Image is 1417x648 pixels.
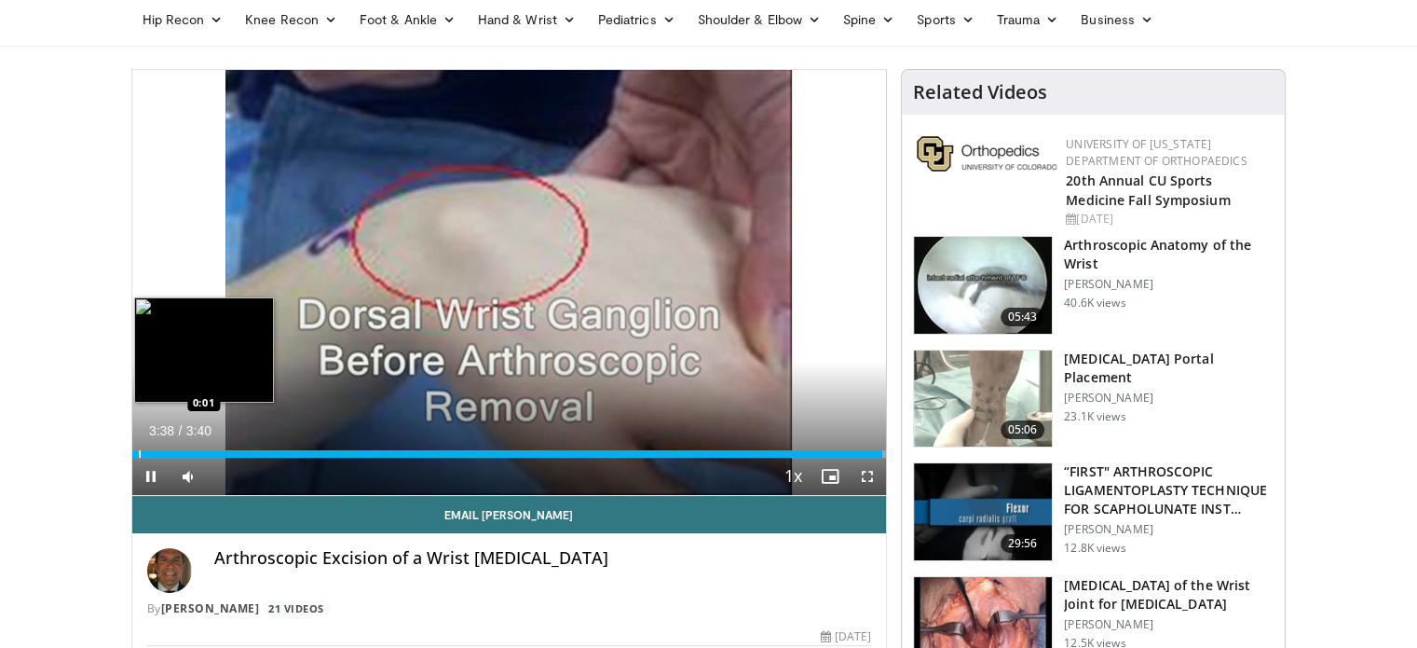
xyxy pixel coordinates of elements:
[913,462,1274,561] a: 29:56 “FIRST" ARTHROSCOPIC LIGAMENTOPLASTY TECHNIQUE FOR SCAPHOLUNATE INST… [PERSON_NAME] 12.8K v...
[1064,236,1274,273] h3: Arthroscopic Anatomy of the Wrist
[131,1,235,38] a: Hip Recon
[1064,409,1125,424] p: 23.1K views
[149,423,174,438] span: 3:38
[179,423,183,438] span: /
[1064,617,1274,632] p: [PERSON_NAME]
[1064,296,1125,310] p: 40.6K views
[1001,534,1045,553] span: 29:56
[1066,172,1230,209] a: 20th Annual CU Sports Medicine Fall Symposium
[170,458,207,495] button: Mute
[811,458,849,495] button: Enable picture-in-picture mode
[849,458,886,495] button: Fullscreen
[687,1,832,38] a: Shoulder & Elbow
[913,350,1274,448] a: 05:06 [MEDICAL_DATA] Portal Placement [PERSON_NAME] 23.1K views
[1064,350,1274,387] h3: [MEDICAL_DATA] Portal Placement
[914,237,1052,334] img: a6f1be81-36ec-4e38-ae6b-7e5798b3883c.150x105_q85_crop-smart_upscale.jpg
[774,458,811,495] button: Playback Rate
[986,1,1070,38] a: Trauma
[1064,462,1274,518] h3: “FIRST" ARTHROSCOPIC LIGAMENTOPLASTY TECHNIQUE FOR SCAPHOLUNATE INST…
[214,548,872,569] h4: Arthroscopic Excision of a Wrist [MEDICAL_DATA]
[132,496,887,533] a: Email [PERSON_NAME]
[234,1,348,38] a: Knee Recon
[1070,1,1165,38] a: Business
[821,628,871,645] div: [DATE]
[161,600,260,616] a: [PERSON_NAME]
[917,136,1056,172] img: 355603a8-37da-49b6-856f-e00d7e9307d3.png.150x105_q85_autocrop_double_scale_upscale_version-0.2.png
[1064,541,1125,556] p: 12.8K views
[1064,391,1274,406] p: [PERSON_NAME]
[913,81,1047,103] h4: Related Videos
[1064,576,1274,614] h3: [MEDICAL_DATA] of the Wrist Joint for [MEDICAL_DATA]
[467,1,587,38] a: Hand & Wrist
[147,548,192,593] img: Avatar
[132,450,887,458] div: Progress Bar
[906,1,986,38] a: Sports
[1064,277,1274,292] p: [PERSON_NAME]
[1066,136,1247,169] a: University of [US_STATE] Department of Orthopaedics
[832,1,906,38] a: Spine
[147,600,872,617] div: By
[186,423,211,438] span: 3:40
[132,458,170,495] button: Pause
[1064,522,1274,537] p: [PERSON_NAME]
[134,297,274,403] img: image.jpeg
[1001,308,1045,326] span: 05:43
[587,1,687,38] a: Pediatrics
[1066,211,1270,227] div: [DATE]
[348,1,467,38] a: Foot & Ankle
[132,70,887,496] video-js: Video Player
[913,236,1274,335] a: 05:43 Arthroscopic Anatomy of the Wrist [PERSON_NAME] 40.6K views
[263,600,331,616] a: 21 Videos
[914,351,1052,448] img: 1c0b2465-3245-4269-8a98-0e17c59c28a9.150x105_q85_crop-smart_upscale.jpg
[1001,421,1045,439] span: 05:06
[914,463,1052,560] img: 675gDJEg-ZBXulSX5hMDoxOjB1O5lLKx_1.150x105_q85_crop-smart_upscale.jpg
